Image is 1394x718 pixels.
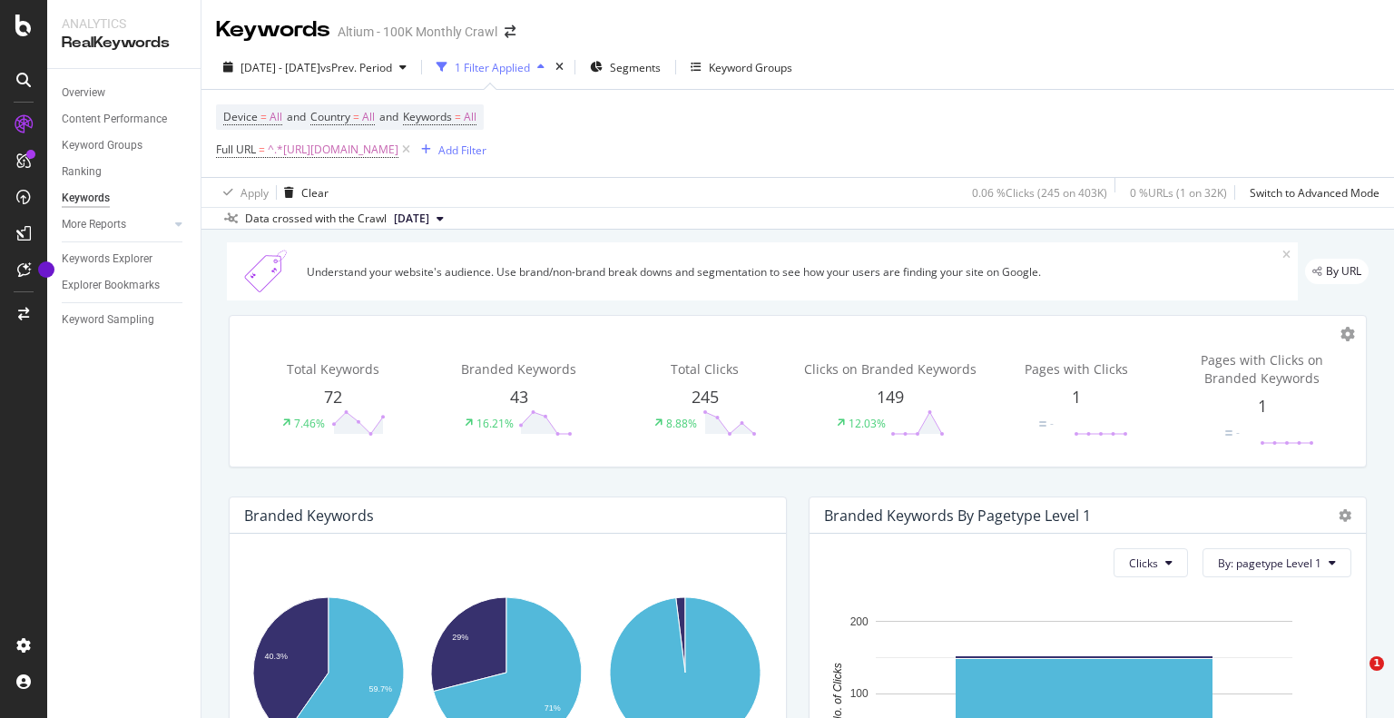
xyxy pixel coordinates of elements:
span: All [464,104,476,130]
span: = [259,142,265,157]
div: Apply [241,185,269,201]
span: 1 [1258,395,1267,417]
div: 12.03% [849,416,886,431]
span: 245 [692,386,719,408]
span: Segments [610,60,661,75]
a: Keyword Sampling [62,310,188,329]
span: Country [310,109,350,124]
span: Device [223,109,258,124]
div: Tooltip anchor [38,261,54,278]
span: 1 [1369,656,1384,671]
div: 0.06 % Clicks ( 245 on 403K ) [972,185,1107,201]
a: Ranking [62,162,188,182]
text: 71% [545,703,561,713]
text: 40.3% [265,652,289,661]
span: = [353,109,359,124]
button: [DATE] [387,208,451,230]
div: Add Filter [438,143,486,158]
span: = [260,109,267,124]
button: Clear [277,178,329,207]
a: Keyword Groups [62,136,188,155]
button: Apply [216,178,269,207]
span: and [379,109,398,124]
div: - [1236,425,1240,440]
span: Keywords [403,109,452,124]
button: Segments [583,53,668,82]
div: Explorer Bookmarks [62,276,160,295]
span: 149 [877,386,904,408]
div: legacy label [1305,259,1369,284]
span: 1 [1072,386,1081,408]
button: 1 Filter Applied [429,53,552,82]
span: Full URL [216,142,256,157]
div: Keywords [216,15,330,45]
span: Branded Keywords [461,360,576,378]
span: 2025 Sep. 17th [394,211,429,227]
div: Keywords Explorer [62,250,152,269]
text: 29% [453,632,469,641]
span: Pages with Clicks on Branded Keywords [1201,351,1323,387]
div: 0 % URLs ( 1 on 32K ) [1130,185,1227,201]
div: Altium - 100K Monthly Crawl [338,23,497,41]
div: Overview [62,84,105,103]
div: Switch to Advanced Mode [1250,185,1379,201]
a: Keywords Explorer [62,250,188,269]
div: Branded Keywords [244,507,374,525]
text: 59.7% [368,684,392,693]
span: All [362,104,375,130]
div: arrow-right-arrow-left [505,25,515,38]
button: Add Filter [414,139,486,161]
span: All [270,104,282,130]
div: times [552,58,567,76]
text: 200 [850,615,869,628]
a: Overview [62,84,188,103]
button: [DATE] - [DATE]vsPrev. Period [216,53,414,82]
button: Keyword Groups [683,53,800,82]
div: RealKeywords [62,33,186,54]
div: Clear [301,185,329,201]
div: Keyword Groups [709,60,792,75]
img: Equal [1225,430,1232,436]
iframe: Intercom live chat [1332,656,1376,700]
text: 100 [850,688,869,701]
div: Keyword Sampling [62,310,154,329]
button: Clicks [1114,548,1188,577]
span: 43 [510,386,528,408]
div: Content Performance [62,110,167,129]
span: By: pagetype Level 1 [1218,556,1321,571]
div: Branded Keywords By pagetype Level 1 [824,507,1091,525]
div: Data crossed with the Crawl [245,211,387,227]
button: Switch to Advanced Mode [1242,178,1379,207]
span: Total Clicks [671,360,739,378]
div: Keywords [62,189,110,208]
span: vs Prev. Period [320,60,392,75]
span: [DATE] - [DATE] [241,60,320,75]
div: More Reports [62,215,126,234]
span: Total Keywords [287,360,379,378]
div: Analytics [62,15,186,33]
div: Understand your website's audience. Use brand/non-brand break downs and segmentation to see how y... [307,264,1282,280]
button: By: pagetype Level 1 [1203,548,1351,577]
img: Xn5yXbTLC6GvtKIoinKAiP4Hm0QJ922KvQwAAAAASUVORK5CYII= [234,250,299,293]
span: ^.*[URL][DOMAIN_NAME] [268,137,398,162]
span: Clicks on Branded Keywords [804,360,977,378]
span: By URL [1326,266,1361,277]
div: Ranking [62,162,102,182]
div: Keyword Groups [62,136,142,155]
a: Keywords [62,189,188,208]
div: - [1050,416,1054,431]
a: Explorer Bookmarks [62,276,188,295]
span: and [287,109,306,124]
span: Pages with Clicks [1025,360,1128,378]
div: 1 Filter Applied [455,60,530,75]
img: Equal [1039,421,1046,427]
span: Clicks [1129,556,1158,571]
div: 8.88% [666,416,697,431]
a: More Reports [62,215,170,234]
div: 7.46% [294,416,325,431]
div: 16.21% [476,416,514,431]
span: = [455,109,461,124]
a: Content Performance [62,110,188,129]
span: 72 [324,386,342,408]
